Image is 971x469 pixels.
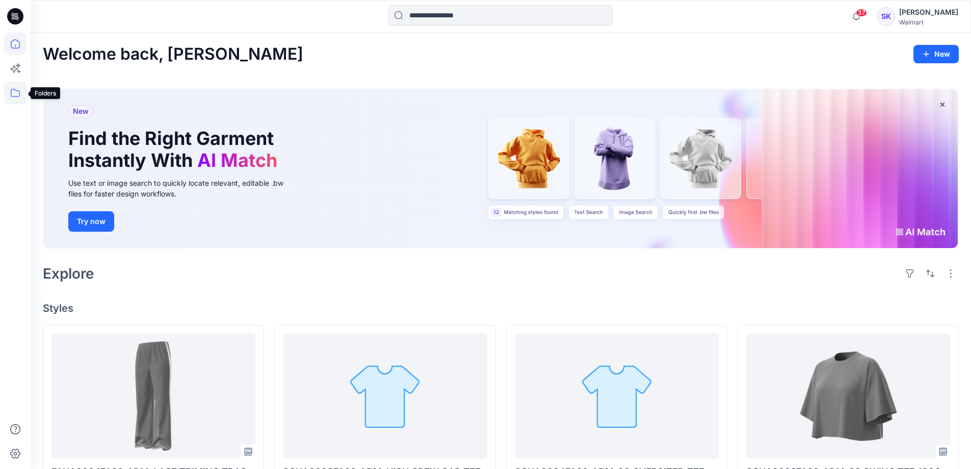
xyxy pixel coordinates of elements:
[913,45,959,63] button: New
[899,6,958,18] div: [PERSON_NAME]
[197,149,277,171] span: AI Match
[73,105,89,117] span: New
[68,211,114,232] button: Try now
[43,302,959,314] h4: Styles
[899,18,958,26] div: Walmart
[856,9,867,17] span: 37
[43,265,94,282] h2: Explore
[51,333,255,459] a: FAHA0004FA26_ADM_LACE TRIMING TRACKPANT
[68,128,282,171] h1: Find the Right Garment Instantly With
[746,333,950,459] a: SCHA0003FA26_ADM_SS SWING TEE_190GSM
[283,333,487,459] a: SCHA0006FA26_ADM_HIGH CREW CAP TEE
[877,7,895,26] div: SK
[68,178,298,199] div: Use text or image search to quickly locate relevant, editable .bw files for faster design workflows.
[515,333,719,459] a: SCHA0004FA26_ADM_SS OVERSIZED TEE_190GSM
[43,45,303,64] h2: Welcome back, [PERSON_NAME]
